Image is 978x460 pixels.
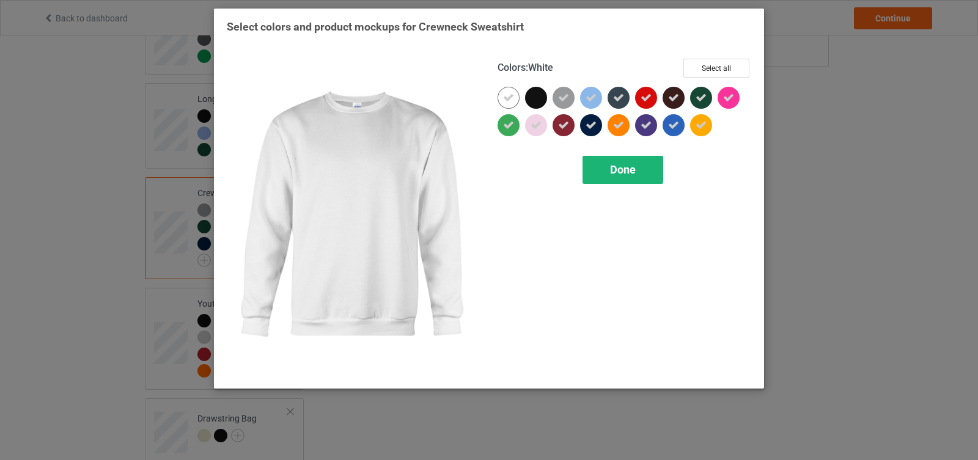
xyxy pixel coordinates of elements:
[610,163,636,176] span: Done
[227,59,480,376] img: regular.jpg
[498,62,526,73] span: Colors
[528,62,553,73] span: White
[498,62,553,75] h4: :
[227,20,524,33] span: Select colors and product mockups for Crewneck Sweatshirt
[683,59,749,78] button: Select all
